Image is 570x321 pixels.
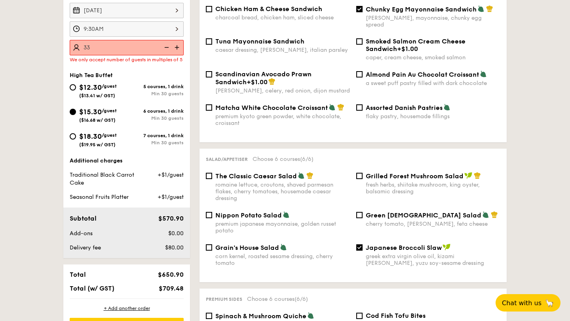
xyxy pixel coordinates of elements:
span: $709.48 [159,285,184,292]
span: Nippon Potato Salad [215,211,282,219]
input: Green [DEMOGRAPHIC_DATA] Saladcherry tomato, [PERSON_NAME], feta cheese [356,212,363,218]
span: $650.90 [158,271,184,278]
div: flaky pastry, housemade fillings [366,113,500,120]
img: icon-chef-hat.a58ddaea.svg [306,172,313,179]
input: $18.30/guest($19.95 w/ GST)7 courses, 1 drinkMin 30 guests [70,133,76,140]
img: icon-vegan.f8ff3823.svg [443,244,450,251]
span: Chat with us [502,299,541,307]
span: $15.30 [79,108,102,116]
input: The Classic Caesar Saladromaine lettuce, croutons, shaved parmesan flakes, cherry tomatoes, house... [206,173,212,179]
span: +$1.00 [397,45,418,53]
input: Smoked Salmon Cream Cheese Sandwich+$1.00caper, cream cheese, smoked salmon [356,38,363,45]
div: 5 courses, 1 drink [127,84,184,89]
span: Choose 6 courses [253,156,313,162]
div: 6 courses, 1 drink [127,108,184,114]
span: Subtotal [70,215,97,222]
span: Smoked Salmon Cream Cheese Sandwich [366,38,465,53]
span: Delivery fee [70,244,101,251]
span: $80.00 [165,244,184,251]
div: corn kernel, roasted sesame dressing, cherry tomato [215,253,350,266]
span: $0.00 [168,230,184,237]
span: Japanese Broccoli Slaw [366,244,442,251]
span: Tuna Mayonnaise Sandwich [215,38,304,45]
input: Matcha White Chocolate Croissantpremium kyoto green powder, white chocolate, croissant [206,104,212,111]
div: caesar dressing, [PERSON_NAME], italian parsley [215,47,350,53]
input: Number of guests [70,40,184,55]
img: icon-chef-hat.a58ddaea.svg [491,211,498,218]
span: Premium sides [206,296,242,302]
span: Chicken Ham & Cheese Sandwich [215,5,322,13]
img: icon-vegetarian.fe4039eb.svg [280,244,287,251]
div: romaine lettuce, croutons, shaved parmesan flakes, cherry tomatoes, housemade caesar dressing [215,181,350,202]
div: [PERSON_NAME], celery, red onion, dijon mustard [215,87,350,94]
div: We only accept number of guests in multiples of 5 [70,57,184,62]
div: cherry tomato, [PERSON_NAME], feta cheese [366,221,500,227]
input: Cod Fish Tofu Bitesfish meat tofu cubes, tri-colour capsicum, thai chilli sauce [356,313,363,319]
span: +$1.00 [247,78,268,86]
span: Total (w/ GST) [70,285,114,292]
img: icon-chef-hat.a58ddaea.svg [486,5,493,12]
input: Event date [70,3,184,18]
img: icon-chef-hat.a58ddaea.svg [268,78,275,85]
span: Grain's House Salad [215,244,279,251]
input: Nippon Potato Saladpremium japanese mayonnaise, golden russet potato [206,212,212,218]
span: +$1/guest [158,172,184,178]
span: Add-ons [70,230,93,237]
span: Grilled Forest Mushroom Salad [366,172,464,180]
input: Chicken Ham & Cheese Sandwichcharcoal bread, chicken ham, sliced cheese [206,6,212,12]
span: Traditional Black Carrot Cake [70,172,134,186]
img: icon-add.58712e84.svg [172,40,184,55]
div: caper, cream cheese, smoked salmon [366,54,500,61]
img: icon-vegetarian.fe4039eb.svg [329,104,336,111]
button: Chat with us🦙 [496,294,560,312]
span: ($13.41 w/ GST) [79,93,115,98]
div: premium japanese mayonnaise, golden russet potato [215,221,350,234]
span: High Tea Buffet [70,72,113,79]
div: charcoal bread, chicken ham, sliced cheese [215,14,350,21]
span: $18.30 [79,132,102,141]
input: Japanese Broccoli Slawgreek extra virgin olive oil, kizami [PERSON_NAME], yuzu soy-sesame dressing [356,244,363,251]
span: ($19.95 w/ GST) [79,142,116,147]
img: icon-vegetarian.fe4039eb.svg [307,312,314,319]
span: Scandinavian Avocado Prawn Sandwich [215,70,312,86]
input: Almond Pain Au Chocolat Croissanta sweet puff pastry filled with dark chocolate [356,71,363,77]
input: Spinach & Mushroom Quichebite-sized base, button mushroom, cheddar [206,313,212,319]
span: +$1/guest [158,194,184,200]
img: icon-vegetarian.fe4039eb.svg [283,211,290,218]
div: premium kyoto green powder, white chocolate, croissant [215,113,350,127]
span: The Classic Caesar Salad [215,172,297,180]
span: /guest [102,108,117,113]
div: [PERSON_NAME], mayonnaise, chunky egg spread [366,15,500,28]
img: icon-reduce.1d2dbef1.svg [160,40,172,55]
input: $15.30/guest($16.68 w/ GST)6 courses, 1 drinkMin 30 guests [70,109,76,115]
input: Event time [70,21,184,37]
div: Min 30 guests [127,91,184,96]
input: $12.30/guest($13.41 w/ GST)5 courses, 1 drinkMin 30 guests [70,84,76,91]
img: icon-vegetarian.fe4039eb.svg [482,211,489,218]
span: /guest [102,132,117,138]
div: 7 courses, 1 drink [127,133,184,138]
span: Choose 6 courses [247,296,308,302]
input: Chunky Egg Mayonnaise Sandwich[PERSON_NAME], mayonnaise, chunky egg spread [356,6,363,12]
span: Total [70,271,86,278]
img: icon-vegetarian.fe4039eb.svg [298,172,305,179]
span: Green [DEMOGRAPHIC_DATA] Salad [366,211,481,219]
span: Cod Fish Tofu Bites [366,312,426,319]
span: 🦙 [545,298,554,308]
input: Tuna Mayonnaise Sandwichcaesar dressing, [PERSON_NAME], italian parsley [206,38,212,45]
input: Scandinavian Avocado Prawn Sandwich+$1.00[PERSON_NAME], celery, red onion, dijon mustard [206,71,212,77]
span: (6/6) [294,296,308,302]
img: icon-vegan.f8ff3823.svg [464,172,472,179]
input: Grain's House Saladcorn kernel, roasted sesame dressing, cherry tomato [206,244,212,251]
span: (6/6) [300,156,313,162]
span: $12.30 [79,83,102,92]
span: ($16.68 w/ GST) [79,117,116,123]
span: Salad/Appetiser [206,157,248,162]
div: Min 30 guests [127,115,184,121]
div: greek extra virgin olive oil, kizami [PERSON_NAME], yuzu soy-sesame dressing [366,253,500,266]
img: icon-vegetarian.fe4039eb.svg [477,5,484,12]
span: Chunky Egg Mayonnaise Sandwich [366,6,477,13]
span: /guest [102,83,117,89]
span: Seasonal Fruits Platter [70,194,129,200]
input: Assorted Danish Pastriesflaky pastry, housemade fillings [356,104,363,111]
